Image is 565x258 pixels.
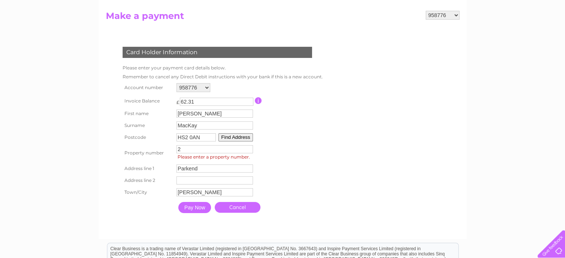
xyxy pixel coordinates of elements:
a: Water [434,32,448,37]
a: 0333 014 3131 [425,4,476,13]
th: Account number [121,81,175,94]
span: Please enter a property number. [176,153,255,161]
th: Invoice Balance [121,94,175,108]
a: Telecoms [474,32,496,37]
a: Energy [453,32,469,37]
th: Address line 1 [121,163,175,174]
a: Blog [500,32,511,37]
img: logo.png [20,19,58,42]
a: Cancel [215,202,260,213]
div: Card Holder Information [123,47,312,58]
h2: Make a payment [106,11,460,25]
th: Postcode [121,131,175,143]
th: Address line 2 [121,174,175,186]
th: First name [121,108,175,120]
input: Information [255,97,262,104]
td: Remember to cancel any Direct Debit instructions with your bank if this is a new account. [121,72,325,81]
td: £ [176,96,179,105]
input: Pay Now [178,202,211,213]
th: Property number [121,143,175,163]
th: Town/City [121,186,175,198]
a: Contact [516,32,534,37]
td: Please enter your payment card details below. [121,63,325,72]
div: Clear Business is a trading name of Verastar Limited (registered in [GEOGRAPHIC_DATA] No. 3667643... [107,4,458,36]
button: Find Address [218,133,253,141]
a: Log out [540,32,558,37]
th: Surname [121,120,175,131]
